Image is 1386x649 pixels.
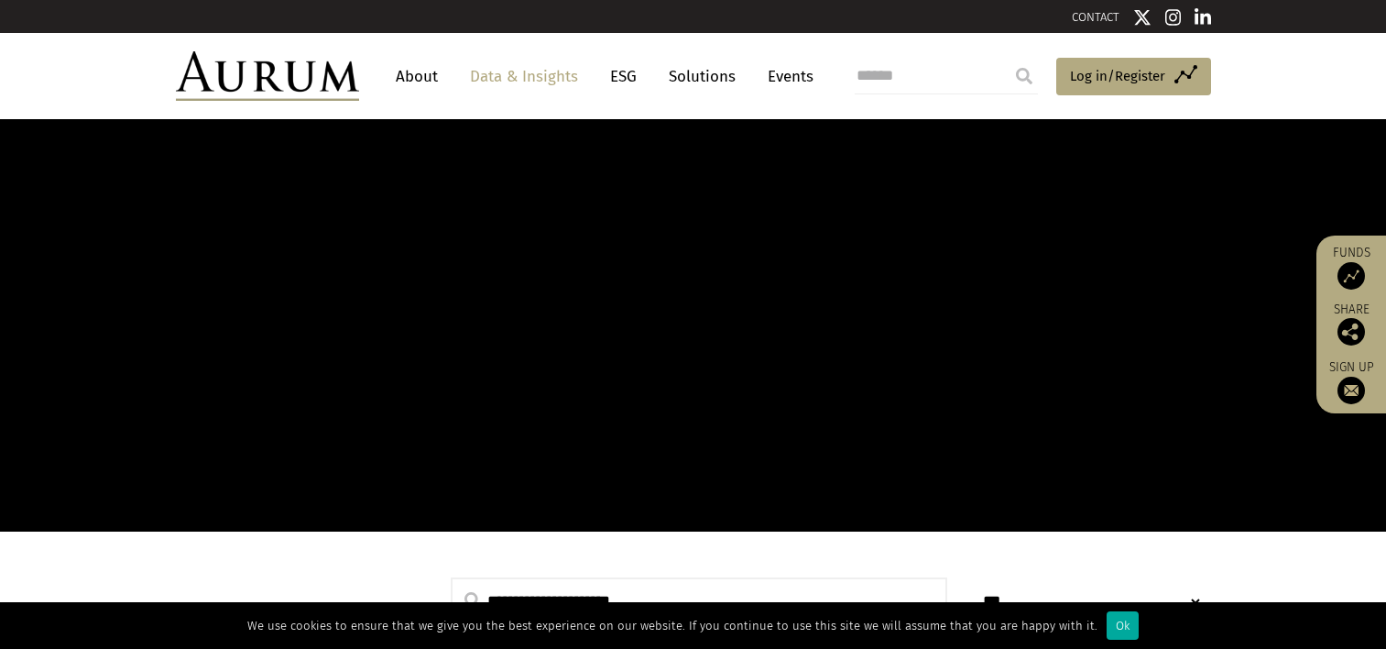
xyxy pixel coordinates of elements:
[1337,377,1365,404] img: Sign up to our newsletter
[1133,8,1151,27] img: Twitter icon
[1195,8,1211,27] img: Linkedin icon
[461,60,587,93] a: Data & Insights
[1165,8,1182,27] img: Instagram icon
[1326,245,1377,290] a: Funds
[758,60,813,93] a: Events
[1337,262,1365,290] img: Access Funds
[1337,318,1365,346] img: Share this post
[176,51,359,101] img: Aurum
[1056,58,1211,96] a: Log in/Register
[464,592,481,609] img: search.svg
[1107,611,1139,640] div: Ok
[387,60,447,93] a: About
[1326,303,1377,346] div: Share
[1326,359,1377,404] a: Sign up
[1006,58,1042,94] input: Submit
[660,60,745,93] a: Solutions
[1070,65,1165,87] span: Log in/Register
[601,60,646,93] a: ESG
[1072,10,1119,24] a: CONTACT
